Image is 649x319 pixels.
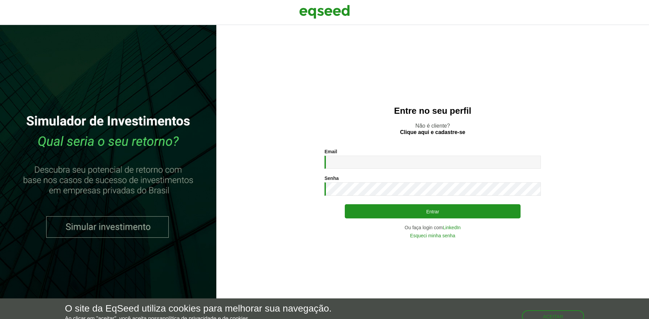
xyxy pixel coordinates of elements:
a: Esqueci minha senha [410,233,455,238]
label: Email [324,149,337,154]
p: Não é cliente? [230,123,635,135]
label: Senha [324,176,339,181]
img: EqSeed Logo [299,3,350,20]
h5: O site da EqSeed utiliza cookies para melhorar sua navegação. [65,303,332,314]
a: Clique aqui e cadastre-se [400,130,465,135]
div: Ou faça login com [324,225,541,230]
h2: Entre no seu perfil [230,106,635,116]
a: LinkedIn [443,225,461,230]
button: Entrar [345,204,521,218]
